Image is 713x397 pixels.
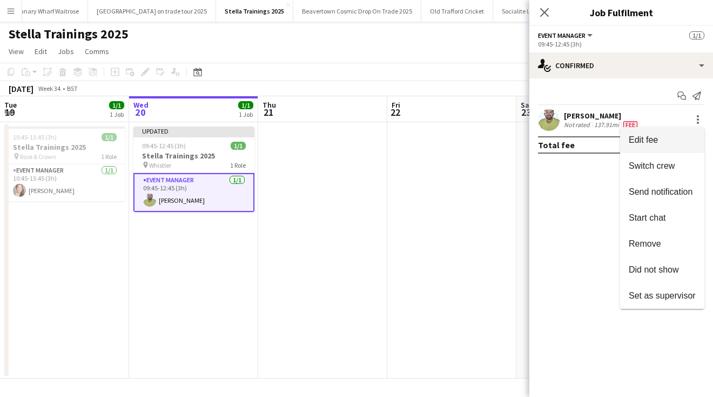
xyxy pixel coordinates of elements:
button: Start chat [620,205,704,231]
button: Did not show [620,257,704,283]
span: Remove [629,239,661,248]
span: Did not show [629,265,679,274]
button: Switch crew [620,153,704,179]
span: Edit fee [629,135,658,144]
span: Start chat [629,213,665,222]
button: Edit fee [620,127,704,153]
button: Set as supervisor [620,283,704,309]
span: Send notification [629,187,692,196]
button: Remove [620,231,704,257]
span: Switch crew [629,161,675,170]
button: Send notification [620,179,704,205]
span: Set as supervisor [629,291,696,300]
